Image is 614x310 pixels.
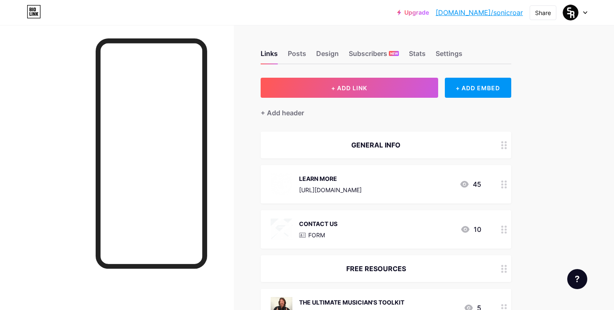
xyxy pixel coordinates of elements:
[271,264,481,274] div: FREE RESOURCES
[459,179,481,189] div: 45
[299,298,404,307] div: THE ULTIMATE MUSICIAN'S TOOLKIT
[271,219,292,240] img: CONTACT US
[299,174,362,183] div: LEARN MORE
[308,231,325,239] p: FORM
[409,48,426,64] div: Stats
[261,78,438,98] button: + ADD LINK
[349,48,399,64] div: Subscribers
[261,48,278,64] div: Links
[271,173,292,195] img: LEARN MORE
[299,219,337,228] div: CONTACT US
[460,224,481,234] div: 10
[535,8,551,17] div: Share
[261,108,304,118] div: + Add header
[563,5,578,20] img: sonicroar
[445,78,511,98] div: + ADD EMBED
[288,48,306,64] div: Posts
[316,48,339,64] div: Design
[390,51,398,56] span: NEW
[331,84,367,91] span: + ADD LINK
[299,185,362,194] div: [URL][DOMAIN_NAME]
[436,8,523,18] a: [DOMAIN_NAME]/sonicroar
[271,140,481,150] div: GENERAL INFO
[397,9,429,16] a: Upgrade
[436,48,462,64] div: Settings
